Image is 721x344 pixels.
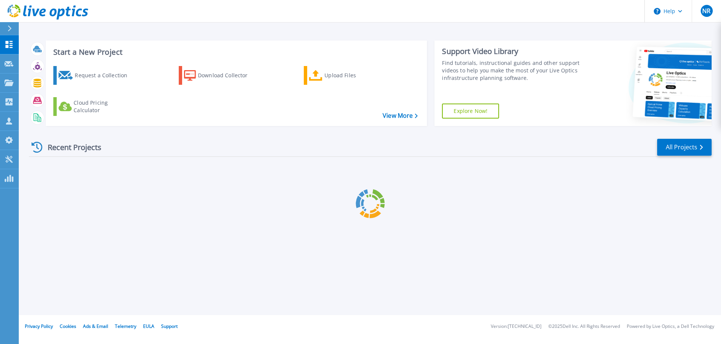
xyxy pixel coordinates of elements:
div: Request a Collection [75,68,135,83]
a: Cloud Pricing Calculator [53,97,137,116]
a: EULA [143,323,154,329]
div: Find tutorials, instructional guides and other support videos to help you make the most of your L... [442,59,583,82]
li: Powered by Live Optics, a Dell Technology [627,324,714,329]
div: Support Video Library [442,47,583,56]
a: View More [383,112,418,119]
a: Telemetry [115,323,136,329]
span: NR [702,8,710,14]
div: Download Collector [198,68,258,83]
li: © 2025 Dell Inc. All Rights Reserved [548,324,620,329]
div: Recent Projects [29,138,112,156]
a: Request a Collection [53,66,137,85]
li: Version: [TECHNICAL_ID] [491,324,542,329]
a: Upload Files [304,66,388,85]
a: Privacy Policy [25,323,53,329]
div: Upload Files [324,68,385,83]
h3: Start a New Project [53,48,418,56]
a: Cookies [60,323,76,329]
a: Explore Now! [442,104,499,119]
a: Download Collector [179,66,262,85]
div: Cloud Pricing Calculator [74,99,134,114]
a: Support [161,323,178,329]
a: All Projects [657,139,712,156]
a: Ads & Email [83,323,108,329]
